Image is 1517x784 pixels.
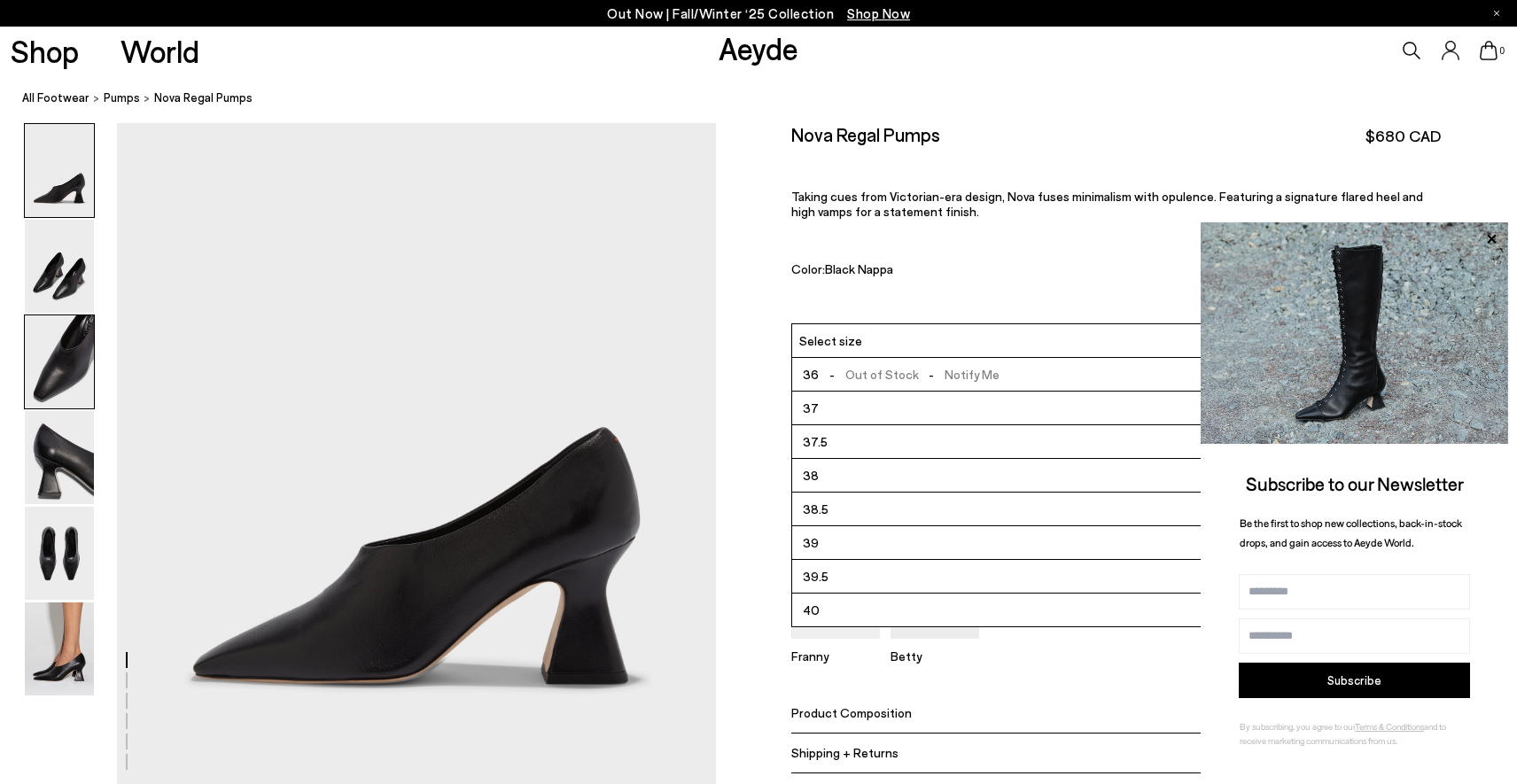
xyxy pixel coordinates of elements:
span: 36 [803,363,819,385]
a: pumps [104,89,140,107]
span: 40 [803,599,820,621]
span: - [819,367,845,382]
img: Nova Regal Pumps - Image 4 [25,411,94,504]
a: 0 [1480,41,1498,60]
a: Aeyde [719,29,798,66]
div: Color: [791,261,1355,282]
span: Select size [799,331,862,350]
nav: breadcrumb [22,74,1517,123]
img: 2a6287a1333c9a56320fd6e7b3c4a9a9.jpg [1201,222,1508,444]
img: Nova Regal Pumps - Image 5 [25,507,94,600]
span: Nova Regal Pumps [154,89,253,107]
span: By subscribing, you agree to our [1240,721,1355,732]
p: Out Now | Fall/Winter ‘25 Collection [607,3,910,25]
button: Subscribe [1239,663,1470,698]
span: Shipping + Returns [791,745,899,760]
span: 37 [803,397,819,419]
span: Be the first to shop new collections, back-in-stock drops, and gain access to Aeyde World. [1240,516,1462,549]
span: $680 CAD [1365,125,1441,147]
span: Black Nappa [825,261,893,276]
img: Nova Regal Pumps - Image 6 [25,602,94,695]
img: Nova Regal Pumps - Image 1 [25,124,94,217]
span: 37.5 [803,431,828,453]
span: Navigate to /collections/new-in [847,5,910,21]
span: 39 [803,532,819,554]
span: Subscribe to our Newsletter [1246,472,1464,494]
span: 38 [803,464,819,486]
img: Nova Regal Pumps - Image 3 [25,315,94,408]
span: pumps [104,90,140,105]
a: Terms & Conditions [1355,721,1424,732]
span: Product Composition [791,705,912,720]
span: - [919,367,945,382]
a: All Footwear [22,89,89,107]
h2: Nova Regal Pumps [791,123,940,145]
span: Out of Stock Notify Me [819,363,1000,385]
span: 39.5 [803,565,829,587]
p: Franny [791,648,880,664]
a: Shop [11,35,79,66]
p: Betty [891,648,979,664]
a: World [121,35,199,66]
p: Taking cues from Victorian-era design, Nova fuses minimalism with opulence. Featuring a signature... [791,189,1441,219]
span: 0 [1498,46,1506,56]
img: Nova Regal Pumps - Image 2 [25,220,94,313]
span: 38.5 [803,498,829,520]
